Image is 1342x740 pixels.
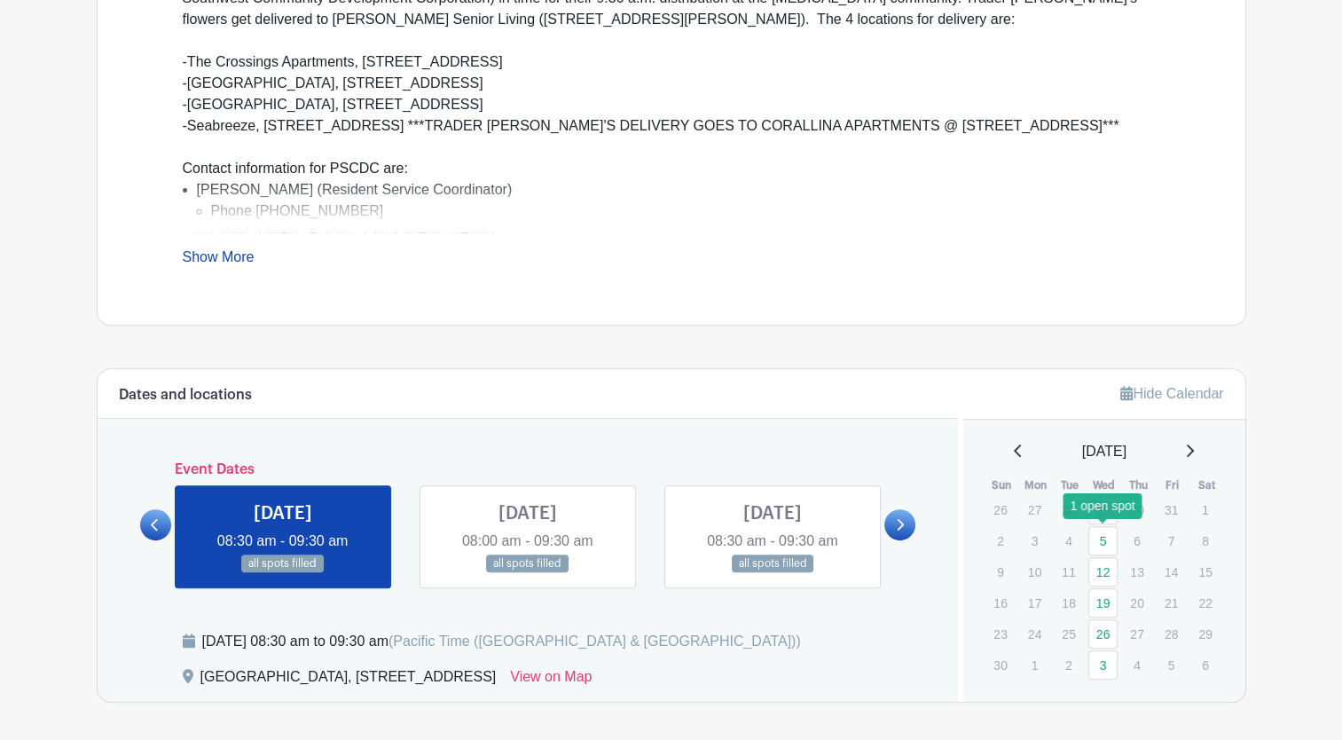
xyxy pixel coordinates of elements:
[1190,651,1220,679] p: 6
[1122,589,1151,617] p: 20
[1020,620,1049,648] p: 24
[211,201,1160,222] li: Phone [PHONE_NUMBER]
[510,666,592,695] a: View on Map
[985,651,1015,679] p: 30
[183,249,255,272] a: Show More
[197,179,1160,264] li: [PERSON_NAME] (Resident Service Coordinator)
[1157,589,1186,617] p: 21
[1082,441,1126,462] span: [DATE]
[1190,527,1220,555] p: 8
[1190,558,1220,586] p: 15
[1122,620,1151,648] p: 27
[985,496,1015,524] p: 26
[1088,526,1118,555] a: 5
[1087,476,1122,494] th: Wed
[1020,589,1049,617] p: 17
[1054,496,1083,524] p: 28
[1088,557,1118,586] a: 12
[1054,558,1083,586] p: 11
[211,224,495,240] a: Email: [EMAIL_ADDRESS][DOMAIN_NAME]
[119,387,252,404] h6: Dates and locations
[1190,620,1220,648] p: 29
[1088,588,1118,618] a: 19
[1121,476,1156,494] th: Thu
[985,476,1019,494] th: Sun
[985,527,1015,555] p: 2
[985,558,1015,586] p: 9
[171,461,885,478] h6: Event Dates
[1088,619,1118,649] a: 26
[1189,476,1224,494] th: Sat
[1157,558,1186,586] p: 14
[1020,496,1049,524] p: 27
[1054,527,1083,555] p: 4
[1122,527,1151,555] p: 6
[1157,620,1186,648] p: 28
[1157,527,1186,555] p: 7
[1156,476,1190,494] th: Fri
[1190,496,1220,524] p: 1
[1020,558,1049,586] p: 10
[1054,589,1083,617] p: 18
[1054,620,1083,648] p: 25
[1020,527,1049,555] p: 3
[1063,492,1142,518] div: 1 open spot
[1122,651,1151,679] p: 4
[183,158,1160,179] div: Contact information for PSCDC are:
[1122,558,1151,586] p: 13
[1053,476,1087,494] th: Tue
[388,634,801,649] span: (Pacific Time ([GEOGRAPHIC_DATA] & [GEOGRAPHIC_DATA]))
[1157,496,1186,524] p: 31
[985,620,1015,648] p: 23
[1019,476,1054,494] th: Mon
[1054,651,1083,679] p: 2
[202,631,801,652] div: [DATE] 08:30 am to 09:30 am
[1020,651,1049,679] p: 1
[1190,589,1220,617] p: 22
[985,589,1015,617] p: 16
[1120,386,1223,401] a: Hide Calendar
[200,666,497,695] div: [GEOGRAPHIC_DATA], [STREET_ADDRESS]
[1157,651,1186,679] p: 5
[1088,650,1118,680] a: 3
